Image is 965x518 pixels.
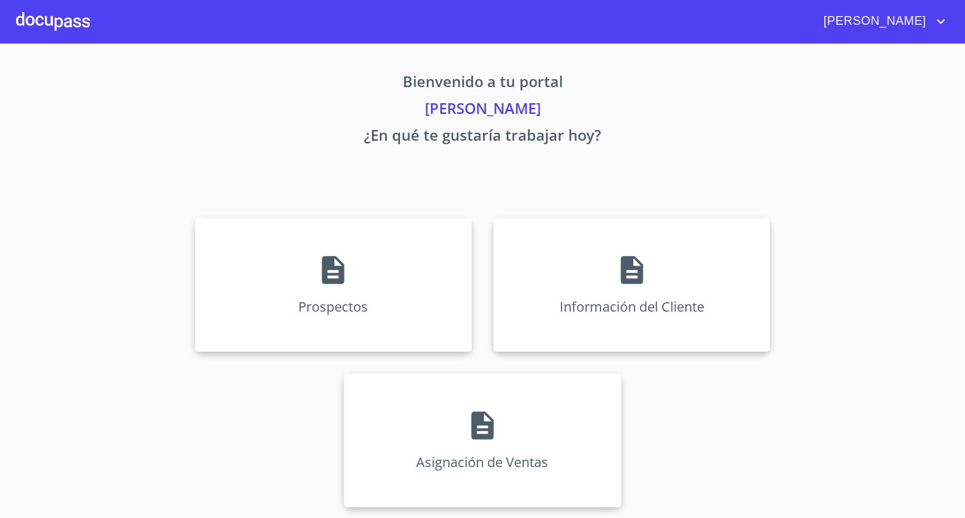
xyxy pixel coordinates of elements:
[70,124,895,151] p: ¿En qué te gustaría trabajar hoy?
[814,11,949,32] button: account of current user
[560,298,704,316] p: Información del Cliente
[416,453,548,471] p: Asignación de Ventas
[814,11,933,32] span: [PERSON_NAME]
[298,298,368,316] p: Prospectos
[70,70,895,97] p: Bienvenido a tu portal
[70,97,895,124] p: [PERSON_NAME]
